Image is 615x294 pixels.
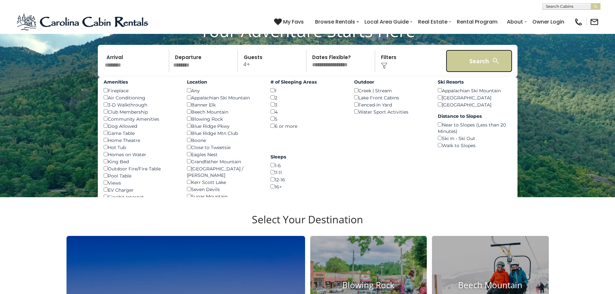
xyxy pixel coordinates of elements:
h3: Select Your Destination [66,213,550,236]
div: Outdoor Fire/Fire Table [104,165,178,172]
div: Close to Tweetsie [187,144,261,151]
div: Sugar Mountain [187,193,261,200]
div: 16+ [271,183,344,190]
div: Game Table [104,129,178,137]
a: About [504,16,526,27]
label: Ski Resorts [438,79,512,85]
div: Fireplace [104,87,178,94]
div: [GEOGRAPHIC_DATA] [438,94,512,101]
p: 4+ [240,50,306,72]
div: 12-16 [271,176,344,183]
div: Walk to Slopes [438,142,512,149]
div: Community Amenities [104,115,178,122]
div: Homes on Water [104,151,178,158]
div: 6 or more [271,122,344,129]
div: Hot Tub [104,144,178,151]
img: filter--v1.png [381,63,387,69]
div: Home Theatre [104,137,178,144]
div: Blue Ridge Pkwy [187,122,261,129]
label: Distance to Slopes [438,113,512,119]
div: [GEOGRAPHIC_DATA] [438,101,512,108]
div: Blowing Rock [187,115,261,122]
div: Near to Slopes (Less than 20 Minutes) [438,121,512,135]
div: Kerr Scott Lake [187,178,261,186]
div: Water Sport Activities [354,108,428,115]
div: Blue Ridge Mtn Club [187,129,261,137]
h4: Blowing Rock [310,280,427,290]
div: 3-D Walkthrough [104,101,178,108]
div: [GEOGRAPHIC_DATA] / [PERSON_NAME] [187,165,261,178]
div: Lake Front Cabins [354,94,428,101]
a: Owner Login [529,16,568,27]
a: Browse Rentals [312,16,358,27]
div: Boone [187,137,261,144]
label: Sleeps [271,154,344,160]
a: Rental Program [454,16,501,27]
div: Beech Mountain [187,108,261,115]
div: 5 [271,115,344,122]
a: My Favs [274,18,305,26]
span: My Favs [283,18,304,26]
div: Creek | Stream [354,87,428,94]
div: Fenced-In Yard [354,101,428,108]
div: Banner Elk [187,101,261,108]
div: Club Membership [104,108,178,115]
h4: Beech Mountain [432,280,549,290]
img: mail-regular-black.png [590,17,599,26]
div: King Bed [104,158,178,165]
label: Location [187,79,261,85]
a: Local Area Guide [361,16,412,27]
img: Blue-2.png [16,12,150,32]
div: EV Charger [104,186,178,193]
div: Ski In - Ski Out [438,135,512,142]
a: Real Estate [415,16,451,27]
button: Search [446,50,513,72]
h1: Your Adventure Starts Here [5,21,610,41]
div: Dog Allowed [104,122,178,129]
label: # of Sleeping Areas [271,79,344,85]
div: Eagles Nest [187,151,261,158]
div: Grandfather Mountain [187,158,261,165]
div: 1-6 [271,162,344,169]
label: Outdoor [354,79,428,85]
div: Air Conditioning [104,94,178,101]
div: Appalachian Ski Mountain [438,87,512,94]
div: Any [187,87,261,94]
img: phone-regular-black.png [574,17,583,26]
div: Appalachian Ski Mountain [187,94,261,101]
img: search-regular-white.png [492,57,500,65]
div: Pool Table [104,172,178,179]
div: Gigabit Internet [104,193,178,200]
div: 1 [271,87,344,94]
div: Seven Devils [187,186,261,193]
div: Views [104,179,178,186]
div: 7-11 [271,169,344,176]
div: 3 [271,101,344,108]
div: 2 [271,94,344,101]
label: Amenities [104,79,178,85]
div: 4 [271,108,344,115]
